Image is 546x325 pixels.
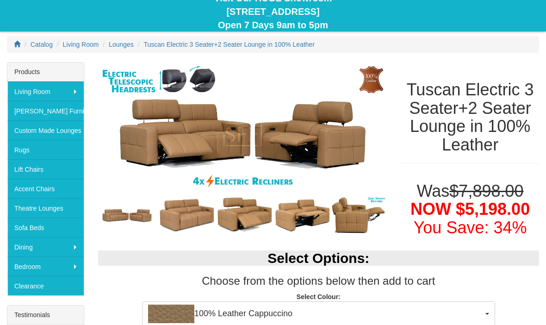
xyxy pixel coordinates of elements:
a: Lift Chairs [7,159,84,179]
a: Theatre Lounges [7,198,84,218]
div: Testimonials [7,306,84,325]
h1: Tuscan Electric 3 Seater+2 Seater Lounge in 100% Leather [401,81,539,154]
h1: Was [401,182,539,237]
a: Rugs [7,140,84,159]
a: Catalog [31,41,53,48]
a: Bedroom [7,256,84,276]
h3: Choose from the options below then add to cart [98,275,539,287]
a: [PERSON_NAME] Furniture [7,101,84,120]
a: Tuscan Electric 3 Seater+2 Seater Lounge in 100% Leather [144,41,315,48]
b: Select Options: [267,250,369,266]
span: 100% Leather Cappuccino [148,305,483,323]
a: Lounges [109,41,134,48]
font: You Save: 34% [414,218,527,237]
a: Sofa Beds [7,218,84,237]
a: Living Room [63,41,99,48]
a: Dining [7,237,84,256]
a: Clearance [7,276,84,295]
a: Living Room [7,81,84,101]
a: Accent Chairs [7,179,84,198]
div: Products [7,62,84,81]
a: Custom Made Lounges [7,120,84,140]
img: 100% Leather Cappuccino [148,305,194,323]
span: NOW $5,198.00 [410,200,530,219]
strong: Select Colour: [297,293,341,300]
del: $7,898.00 [449,181,523,200]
